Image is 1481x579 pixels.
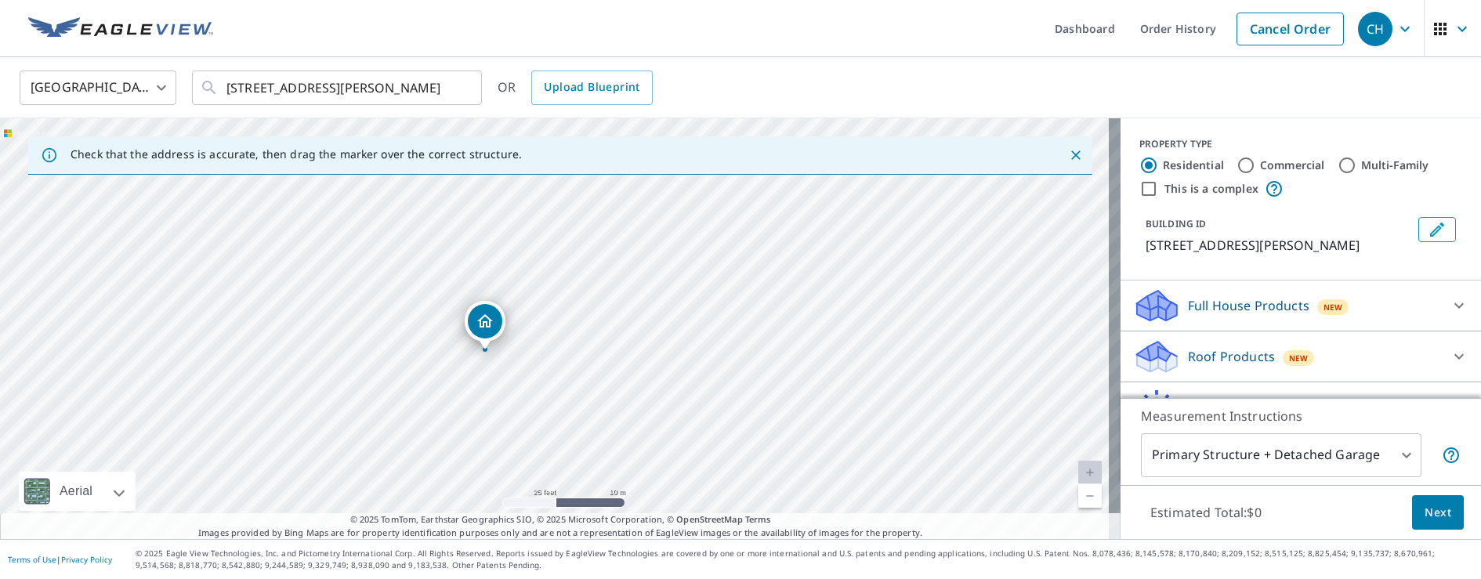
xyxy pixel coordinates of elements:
[55,472,97,511] div: Aerial
[8,555,112,564] p: |
[1289,352,1309,364] span: New
[1141,407,1461,425] p: Measurement Instructions
[465,301,505,349] div: Dropped pin, building 1, Residential property, 42 Irvin Ln Orrtanna, PA 17353
[1133,389,1468,426] div: Solar ProductsNew
[8,554,56,565] a: Terms of Use
[1133,287,1468,324] div: Full House ProductsNew
[531,71,652,105] a: Upload Blueprint
[1133,338,1468,375] div: Roof ProductsNew
[1078,461,1102,484] a: Current Level 20, Zoom In Disabled
[1078,484,1102,508] a: Current Level 20, Zoom Out
[745,513,771,525] a: Terms
[1237,13,1344,45] a: Cancel Order
[498,71,653,105] div: OR
[1139,137,1462,151] div: PROPERTY TYPE
[1188,296,1309,315] p: Full House Products
[1066,145,1086,165] button: Close
[28,17,213,41] img: EV Logo
[1141,433,1421,477] div: Primary Structure + Detached Garage
[676,513,742,525] a: OpenStreetMap
[61,554,112,565] a: Privacy Policy
[1361,157,1429,173] label: Multi-Family
[1442,446,1461,465] span: Your report will include the primary structure and a detached garage if one exists.
[1358,12,1392,46] div: CH
[544,78,639,97] span: Upload Blueprint
[350,513,771,527] span: © 2025 TomTom, Earthstar Geographics SIO, © 2025 Microsoft Corporation, ©
[1412,495,1464,530] button: Next
[1164,181,1258,197] label: This is a complex
[226,66,450,110] input: Search by address or latitude-longitude
[1260,157,1325,173] label: Commercial
[19,472,136,511] div: Aerial
[1425,503,1451,523] span: Next
[20,66,176,110] div: [GEOGRAPHIC_DATA]
[1188,347,1275,366] p: Roof Products
[1323,301,1343,313] span: New
[136,548,1473,571] p: © 2025 Eagle View Technologies, Inc. and Pictometry International Corp. All Rights Reserved. Repo...
[1418,217,1456,242] button: Edit building 1
[1146,236,1412,255] p: [STREET_ADDRESS][PERSON_NAME]
[71,147,522,161] p: Check that the address is accurate, then drag the marker over the correct structure.
[1163,157,1224,173] label: Residential
[1146,217,1206,230] p: BUILDING ID
[1138,495,1274,530] p: Estimated Total: $0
